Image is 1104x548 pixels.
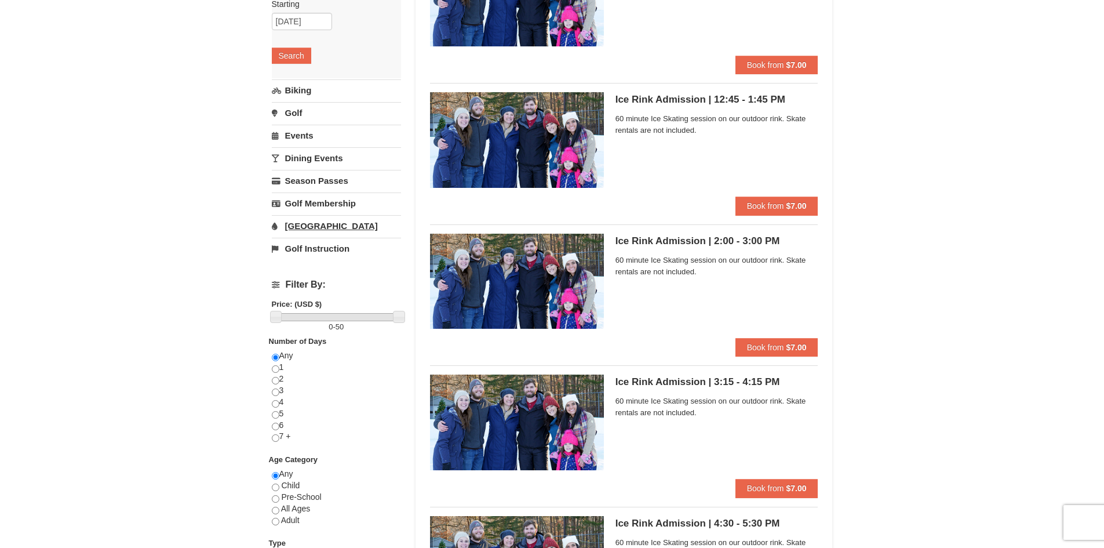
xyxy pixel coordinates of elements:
a: Events [272,125,401,146]
strong: $7.00 [786,343,806,352]
strong: Price: (USD $) [272,300,322,309]
div: Any 1 2 3 4 5 6 7 + [272,350,401,454]
button: Book from $7.00 [735,197,818,215]
img: 6775744-142-ce92f8cf.jpg [430,92,604,187]
button: Book from $7.00 [735,338,818,357]
strong: $7.00 [786,484,806,493]
a: Season Passes [272,170,401,191]
span: 0 [329,322,333,331]
img: 6775744-143-498c489f.jpg [430,234,604,329]
strong: $7.00 [786,201,806,211]
strong: $7.00 [786,60,806,70]
h5: Ice Rink Admission | 2:00 - 3:00 PM [615,235,818,247]
a: Golf Membership [272,193,401,214]
a: Biking [272,79,401,101]
a: Golf Instruction [272,238,401,259]
span: Book from [747,343,784,352]
div: Any [272,469,401,538]
span: Book from [747,201,784,211]
a: Golf [272,102,401,124]
a: [GEOGRAPHIC_DATA] [272,215,401,237]
strong: Age Category [269,455,318,464]
h5: Ice Rink Admission | 3:15 - 4:15 PM [615,376,818,388]
a: Dining Events [272,147,401,169]
span: 60 minute Ice Skating session on our outdoor rink. Skate rentals are not included. [615,255,818,278]
span: Adult [281,516,300,525]
span: 50 [336,322,344,331]
span: Pre-School [281,492,321,502]
h5: Ice Rink Admission | 12:45 - 1:45 PM [615,94,818,106]
button: Book from $7.00 [735,479,818,498]
span: All Ages [281,504,311,513]
span: Book from [747,484,784,493]
button: Search [272,48,311,64]
span: 60 minute Ice Skating session on our outdoor rink. Skate rentals are not included. [615,113,818,136]
h4: Filter By: [272,280,401,290]
label: - [272,321,401,333]
span: Book from [747,60,784,70]
span: 60 minute Ice Skating session on our outdoor rink. Skate rentals are not included. [615,395,818,419]
h5: Ice Rink Admission | 4:30 - 5:30 PM [615,518,818,529]
button: Book from $7.00 [735,56,818,74]
strong: Type [269,539,286,547]
span: Child [281,481,300,490]
img: 6775744-144-73769964.jpg [430,375,604,470]
strong: Number of Days [269,337,327,346]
